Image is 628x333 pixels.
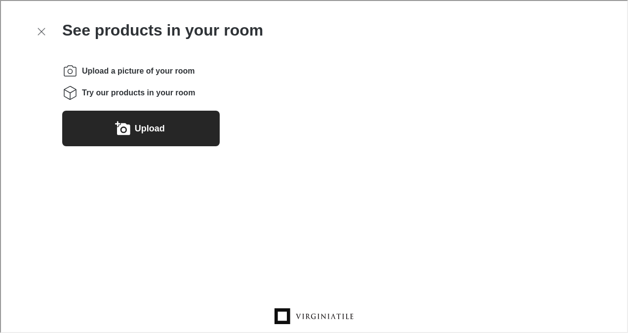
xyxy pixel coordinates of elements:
[81,65,194,76] span: Upload a picture of your room
[134,120,164,135] label: Upload
[61,110,219,145] button: Upload a picture of your room
[274,305,353,326] a: Visit Virginia Tile homepage
[32,22,49,40] button: Exit visualizer
[61,62,219,100] ol: Instructions
[81,86,194,97] span: Try our products in your room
